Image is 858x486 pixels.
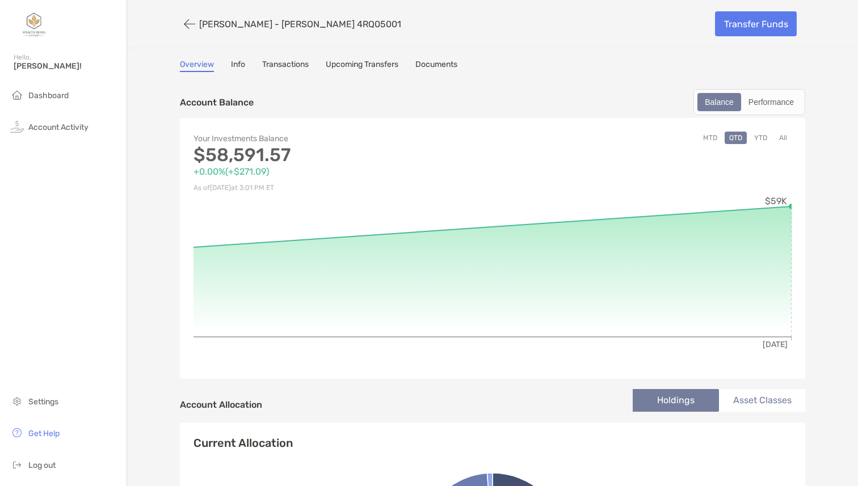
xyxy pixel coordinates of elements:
p: +0.00% ( +$271.09 ) [194,164,493,179]
button: MTD [699,132,722,144]
img: settings icon [10,394,24,408]
a: Transfer Funds [715,11,797,36]
h4: Account Allocation [180,399,262,410]
a: Overview [180,60,214,72]
div: segmented control [693,89,805,115]
span: Settings [28,397,58,407]
span: Account Activity [28,122,89,132]
button: All [775,132,792,144]
img: get-help icon [10,426,24,439]
tspan: [DATE] [763,340,788,349]
p: $58,591.57 [194,148,493,162]
a: Upcoming Transfers [326,60,398,72]
p: Your Investments Balance [194,132,493,146]
button: QTD [725,132,747,144]
a: Transactions [262,60,309,72]
p: Account Balance [180,95,254,109]
li: Asset Classes [719,389,805,412]
img: Zoe Logo [14,5,54,45]
a: Info [231,60,245,72]
p: [PERSON_NAME] - [PERSON_NAME] 4RQ05001 [199,19,401,29]
span: [PERSON_NAME]! [14,61,120,71]
a: Documents [415,60,457,72]
p: As of [DATE] at 3:01 PM ET [194,181,493,195]
span: Get Help [28,429,60,438]
img: activity icon [10,120,24,133]
h4: Current Allocation [194,436,293,450]
div: Balance [699,94,740,110]
span: Dashboard [28,91,69,100]
button: YTD [750,132,772,144]
li: Holdings [633,389,719,412]
div: Performance [742,94,800,110]
tspan: $59K [765,196,787,206]
img: household icon [10,88,24,102]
